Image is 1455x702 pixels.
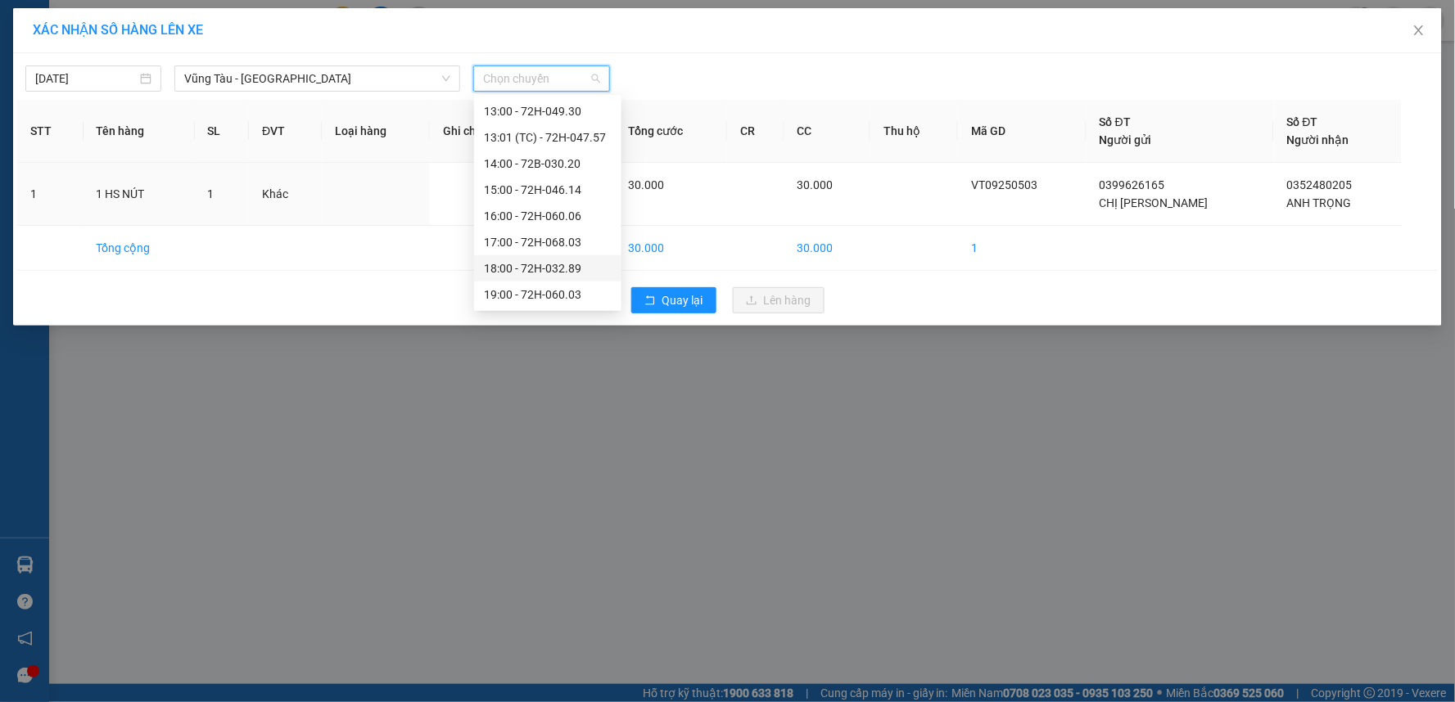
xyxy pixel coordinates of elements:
[958,100,1087,163] th: Mã GD
[1100,115,1131,128] span: Số ĐT
[84,100,195,163] th: Tên hàng
[631,287,716,313] button: rollbackQuay lại
[784,226,870,271] td: 30.000
[35,70,137,88] input: 15/09/2025
[180,115,259,144] span: VPNVT
[1287,196,1352,209] span: ANH TRỌNG
[1396,8,1442,54] button: Close
[870,100,958,163] th: Thu hộ
[484,102,612,120] div: 13:00 - 72H-049.30
[14,53,145,92] div: CHỊ [PERSON_NAME]
[484,155,612,173] div: 14:00 - 72B-030.20
[484,286,612,304] div: 19:00 - 72H-060.03
[84,163,195,226] td: 1 HS NÚT
[17,163,84,226] td: 1
[84,226,195,271] td: Tổng cộng
[484,233,612,251] div: 17:00 - 72H-068.03
[662,291,703,309] span: Quay lại
[14,16,39,33] span: Gửi:
[733,287,825,313] button: uploadLên hàng
[644,295,656,308] span: rollback
[195,100,250,163] th: SL
[156,14,288,73] div: VP 184 [PERSON_NAME] - HCM
[1100,133,1152,146] span: Người gửi
[1100,178,1165,191] span: 0399626165
[14,14,145,53] div: VP 108 [PERSON_NAME]
[430,100,521,163] th: Ghi chú
[14,92,145,115] div: 0399626165
[615,226,727,271] td: 30.000
[156,92,288,115] div: 0352480205
[322,100,430,163] th: Loại hàng
[784,100,870,163] th: CC
[208,187,215,200] span: 1
[249,100,322,163] th: ĐVT
[484,181,612,199] div: 15:00 - 72H-046.14
[1287,178,1353,191] span: 0352480205
[615,100,727,163] th: Tổng cước
[1100,196,1209,209] span: CHỊ [PERSON_NAME]
[33,22,203,38] span: XÁC NHẬN SỐ HÀNG LÊN XE
[483,66,599,91] span: Chọn chuyến
[628,178,664,191] span: 30.000
[484,128,612,146] div: 13:01 (TC) - 72H-047.57
[1287,133,1349,146] span: Người nhận
[484,207,612,225] div: 16:00 - 72H-060.06
[484,259,612,277] div: 18:00 - 72H-032.89
[184,66,450,91] span: Vũng Tàu - Sân Bay
[958,226,1087,271] td: 1
[727,100,784,163] th: CR
[1412,24,1426,37] span: close
[249,163,322,226] td: Khác
[1287,115,1318,128] span: Số ĐT
[798,178,834,191] span: 30.000
[156,73,288,92] div: ANH TRỌNG
[17,100,84,163] th: STT
[971,178,1037,191] span: VT09250503
[156,16,196,33] span: Nhận:
[441,74,451,83] span: down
